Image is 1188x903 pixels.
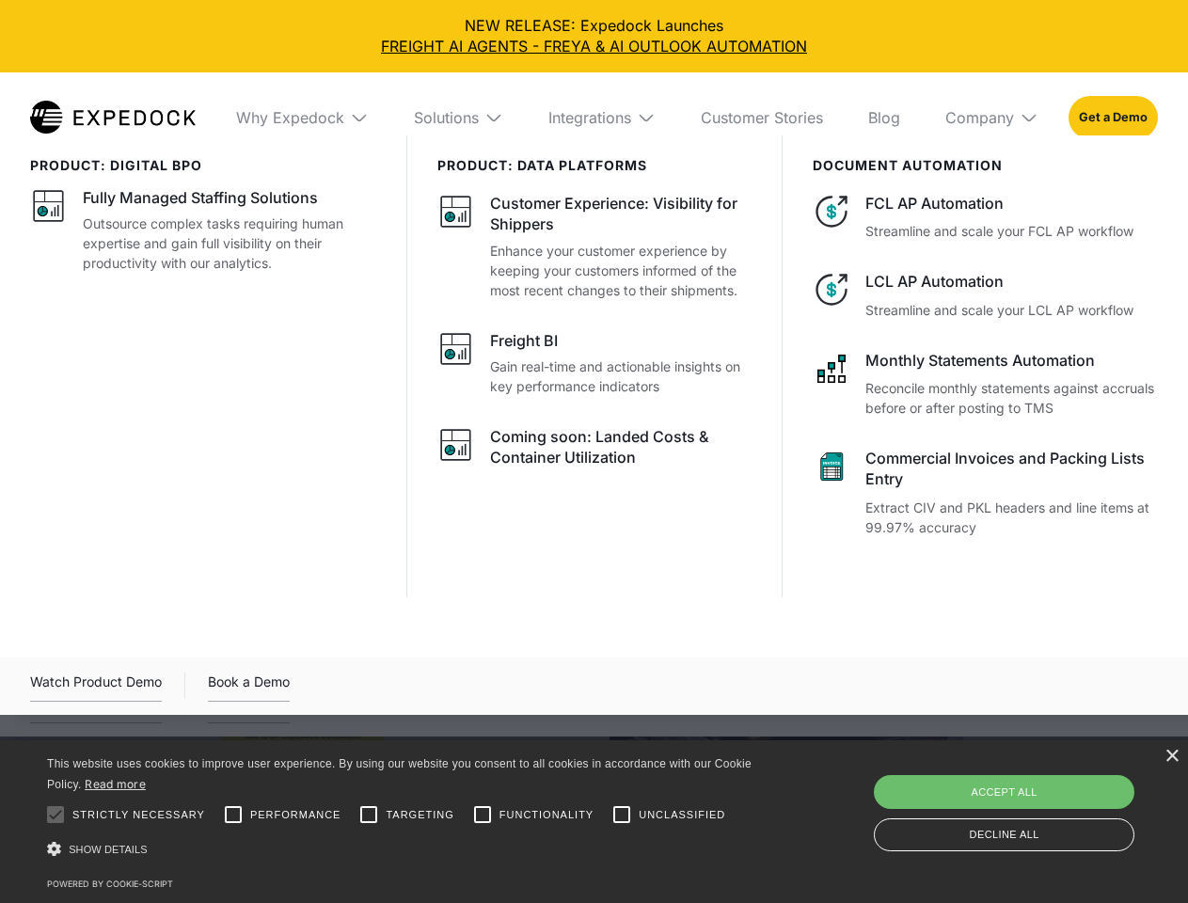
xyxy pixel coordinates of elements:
div: Fully Managed Staffing Solutions [83,187,318,208]
p: Reconcile monthly statements against accruals before or after posting to TMS [865,378,1158,418]
div: Company [930,72,1053,163]
div: Integrations [548,108,631,127]
p: Streamline and scale your FCL AP workflow [865,221,1158,241]
p: Enhance your customer experience by keeping your customers informed of the most recent changes to... [490,241,752,300]
div: Monthly Statements Automation [865,350,1158,371]
a: Customer Experience: Visibility for ShippersEnhance your customer experience by keeping your cust... [437,193,752,300]
div: Integrations [533,72,671,163]
a: open lightbox [30,671,162,702]
p: Gain real-time and actionable insights on key performance indicators [490,356,752,396]
a: Monthly Statements AutomationReconcile monthly statements against accruals before or after postin... [813,350,1158,418]
span: Strictly necessary [72,807,205,823]
div: Why Expedock [236,108,344,127]
div: FCL AP Automation [865,193,1158,214]
a: Blog [853,72,915,163]
a: Commercial Invoices and Packing Lists EntryExtract CIV and PKL headers and line items at 99.97% a... [813,448,1158,537]
a: Get a Demo [1069,96,1158,139]
span: Performance [250,807,341,823]
div: Solutions [414,108,479,127]
div: Company [945,108,1014,127]
div: LCL AP Automation [865,271,1158,292]
span: Targeting [386,807,453,823]
a: Book a Demo [208,671,290,702]
a: FCL AP AutomationStreamline and scale your FCL AP workflow [813,193,1158,241]
div: product: digital bpo [30,158,376,174]
span: Show details [69,844,148,855]
span: Functionality [499,807,594,823]
a: Freight BIGain real-time and actionable insights on key performance indicators [437,330,752,396]
div: Why Expedock [221,72,384,163]
div: document automation [813,158,1158,174]
a: Powered by cookie-script [47,879,173,889]
a: LCL AP AutomationStreamline and scale your LCL AP workflow [813,271,1158,319]
span: This website uses cookies to improve user experience. By using our website you consent to all coo... [47,757,752,792]
a: Read more [85,777,146,791]
a: Fully Managed Staffing SolutionsOutsource complex tasks requiring human expertise and gain full v... [30,187,376,273]
span: Unclassified [639,807,725,823]
iframe: Chat Widget [875,700,1188,903]
p: Outsource complex tasks requiring human expertise and gain full visibility on their productivity ... [83,214,376,273]
div: Show details [47,836,758,863]
div: Coming soon: Landed Costs & Container Utilization [490,426,752,468]
a: Coming soon: Landed Costs & Container Utilization [437,426,752,474]
div: Solutions [399,72,518,163]
p: Streamline and scale your LCL AP workflow [865,300,1158,320]
p: Extract CIV and PKL headers and line items at 99.97% accuracy [865,498,1158,537]
a: FREIGHT AI AGENTS - FREYA & AI OUTLOOK AUTOMATION [15,36,1173,56]
div: PRODUCT: data platforms [437,158,752,174]
a: Customer Stories [686,72,838,163]
div: Commercial Invoices and Packing Lists Entry [865,448,1158,490]
div: Customer Experience: Visibility for Shippers [490,193,752,235]
div: NEW RELEASE: Expedock Launches [15,15,1173,57]
div: Watch Product Demo [30,671,162,702]
div: Freight BI [490,330,558,351]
